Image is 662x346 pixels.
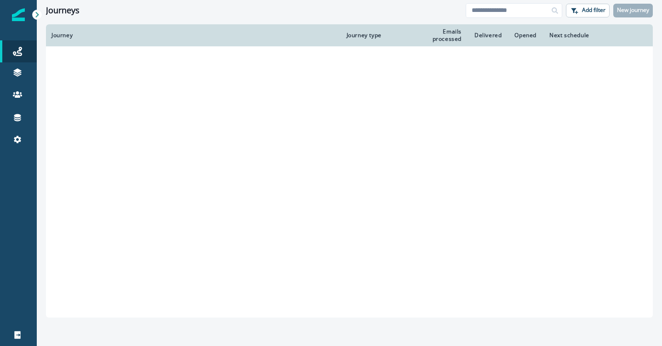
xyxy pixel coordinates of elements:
div: Emails processed [412,28,463,43]
button: Add filter [566,4,610,17]
p: Add filter [582,7,605,13]
img: Inflection [12,8,25,21]
h1: Journeys [46,6,80,16]
div: Opened [514,32,538,39]
div: Journey [51,32,336,39]
p: New journey [617,7,649,13]
div: Delivered [474,32,503,39]
div: Journey type [347,32,401,39]
button: New journey [613,4,653,17]
div: Next schedule [549,32,625,39]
